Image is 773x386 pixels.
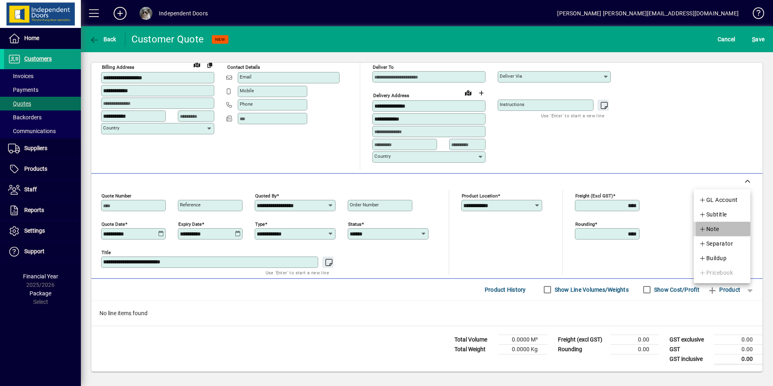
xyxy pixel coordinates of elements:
span: Separator [699,239,733,248]
span: Pricebook [699,268,733,278]
button: Pricebook [694,265,750,280]
span: Buildup [699,253,727,263]
span: Note [699,224,719,234]
span: Subtitle [699,210,727,219]
button: Note [694,222,750,236]
button: Subtitle [694,207,750,222]
button: GL Account [694,193,750,207]
button: Buildup [694,251,750,265]
span: GL Account [699,195,738,205]
button: Separator [694,236,750,251]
